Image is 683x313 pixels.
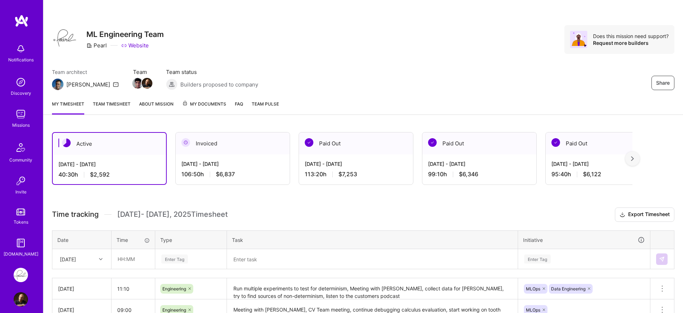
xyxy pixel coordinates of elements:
[338,170,357,178] span: $7,253
[182,100,226,108] span: My Documents
[216,170,235,178] span: $6,837
[14,107,28,121] img: teamwork
[86,42,107,49] div: Pearl
[142,78,152,89] img: Team Member Avatar
[526,307,540,313] span: MLOps
[11,89,31,97] div: Discovery
[551,286,585,291] span: Data Engineering
[93,100,131,115] a: Team timesheet
[523,236,645,244] div: Initiative
[180,81,258,88] span: Builders proposed to company
[593,39,669,46] div: Request more builders
[181,138,190,147] img: Invoiced
[155,230,227,249] th: Type
[305,170,407,178] div: 113:20 h
[4,250,38,258] div: [DOMAIN_NAME]
[551,170,654,178] div: 95:40 h
[117,236,150,244] div: Time
[252,101,279,107] span: Team Pulse
[228,279,517,299] textarea: Run multiple experiments to test for determinism, Meeting with [PERSON_NAME], collect data for [P...
[526,286,540,291] span: MLOps
[162,307,186,313] span: Engineering
[133,68,152,76] span: Team
[16,209,25,215] img: tokens
[524,253,551,265] div: Enter Tag
[142,77,152,89] a: Team Member Avatar
[181,160,284,168] div: [DATE] - [DATE]
[583,170,601,178] span: $6,122
[52,210,99,219] span: Time tracking
[14,236,28,250] img: guide book
[305,160,407,168] div: [DATE] - [DATE]
[112,279,155,298] input: HH:MM
[12,268,30,282] a: Pearl: ML Engineering Team
[182,100,226,115] a: My Documents
[132,78,143,89] img: Team Member Avatar
[656,79,670,87] span: Share
[305,138,313,147] img: Paid Out
[117,210,228,219] span: [DATE] - [DATE] , 2025 Timesheet
[166,68,258,76] span: Team status
[252,100,279,115] a: Team Pulse
[235,100,243,115] a: FAQ
[113,81,119,87] i: icon Mail
[459,170,478,178] span: $6,346
[53,133,166,155] div: Active
[428,138,437,147] img: Paid Out
[428,170,531,178] div: 99:10 h
[299,132,413,154] div: Paid Out
[66,81,110,88] div: [PERSON_NAME]
[615,207,674,222] button: Export Timesheet
[551,138,560,147] img: Paid Out
[58,171,160,178] div: 40:30 h
[422,132,536,154] div: Paid Out
[166,79,177,90] img: Builders proposed to company
[112,249,155,268] input: HH:MM
[227,230,518,249] th: Task
[620,211,625,219] i: icon Download
[86,43,92,48] i: icon CompanyGray
[52,100,84,115] a: My timesheet
[12,139,29,156] img: Community
[631,156,634,161] img: right
[428,160,531,168] div: [DATE] - [DATE]
[62,139,71,147] img: Active
[181,170,284,178] div: 106:50 h
[9,156,32,164] div: Community
[60,255,76,263] div: [DATE]
[161,253,188,265] div: Enter Tag
[58,285,105,293] div: [DATE]
[593,33,669,39] div: Does this mission need support?
[14,174,28,188] img: Invite
[546,132,660,154] div: Paid Out
[121,42,149,49] a: Website
[551,160,654,168] div: [DATE] - [DATE]
[14,292,28,307] img: User Avatar
[14,75,28,89] img: discovery
[12,121,30,129] div: Missions
[139,100,174,115] a: About Mission
[14,14,29,27] img: logo
[12,292,30,307] a: User Avatar
[570,31,587,48] img: Avatar
[14,42,28,56] img: bell
[651,76,674,90] button: Share
[52,230,112,249] th: Date
[52,68,119,76] span: Team architect
[90,171,110,178] span: $2,592
[52,25,78,51] img: Company Logo
[176,132,290,154] div: Invoiced
[14,218,28,226] div: Tokens
[8,56,34,64] div: Notifications
[58,160,160,168] div: [DATE] - [DATE]
[52,79,63,90] img: Team Architect
[99,257,103,261] i: icon Chevron
[133,77,142,89] a: Team Member Avatar
[659,256,665,262] img: Submit
[162,286,186,291] span: Engineering
[14,268,28,282] img: Pearl: ML Engineering Team
[15,188,27,196] div: Invite
[86,30,164,39] h3: ML Engineering Team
